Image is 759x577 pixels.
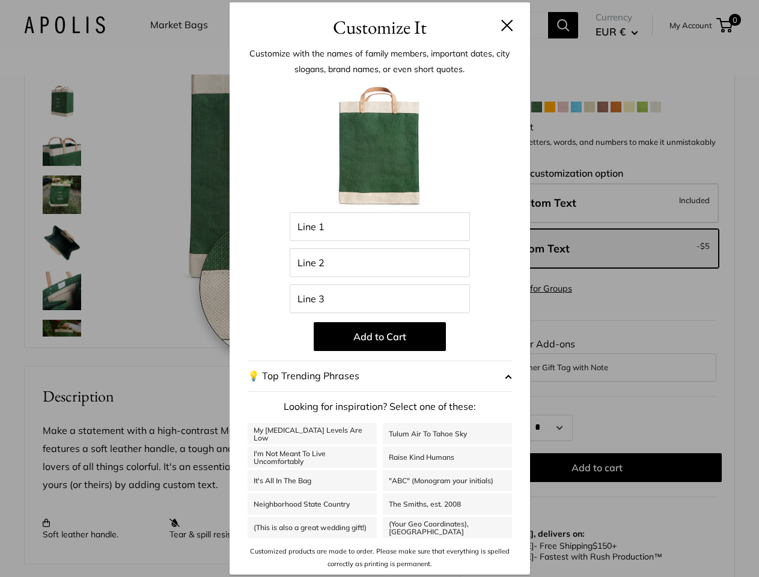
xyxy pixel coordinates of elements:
[248,398,512,416] p: Looking for inspiration? Select one of these:
[248,545,512,570] p: Customized products are made to order. Please make sure that everything is spelled correctly as p...
[314,80,446,212] img: Customizer_MB_Green.jpg
[248,13,512,41] h3: Customize It
[314,322,446,351] button: Add to Cart
[383,517,512,538] a: (Your Geo Coordinates), [GEOGRAPHIC_DATA]
[383,423,512,444] a: Tulum Air To Tahoe Sky
[248,46,512,77] p: Customize with the names of family members, important dates, city slogans, brand names, or even s...
[383,493,512,514] a: The Smiths, est. 2008
[248,361,512,392] button: 💡 Top Trending Phrases
[248,423,377,444] a: My [MEDICAL_DATA] Levels Are Low
[248,447,377,468] a: I'm Not Meant To Live Uncomfortably
[248,493,377,514] a: Neighborhood State Country
[383,470,512,491] a: "ABC" (Monogram your initials)
[248,517,377,538] a: (This is also a great wedding gift!)
[248,470,377,491] a: It's All In The Bag
[383,447,512,468] a: Raise Kind Humans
